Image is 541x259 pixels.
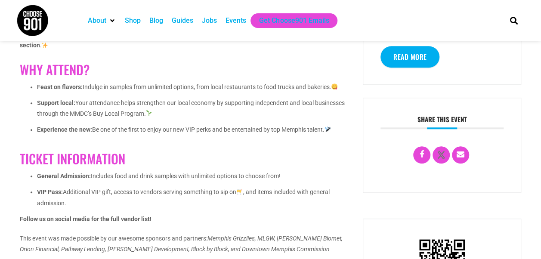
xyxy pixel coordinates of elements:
strong: Feast on flavors: [37,83,83,90]
li: Your attendance helps strengthen our local economy by supporting independent and local businesses... [37,98,350,124]
div: Search [507,13,521,28]
li: Additional VIP gift, access to vendors serving something to sip on , and items included with gene... [37,187,350,213]
li: Be one of the first to enjoy our new VIP perks and be entertained by top Memphis talent. [37,124,350,140]
a: Get Choose901 Emails [259,15,329,26]
img: 🌱 [146,110,152,116]
a: X Social Network [433,146,450,163]
strong: Support local: [37,99,75,106]
h3: Share this event [380,115,504,129]
img: 😋 [331,83,337,89]
a: About [88,15,106,26]
p: This event was made possible by our awesome sponsors and partners: [20,233,350,255]
img: 🎤 [325,126,331,132]
h2: Ticket Information [20,151,350,166]
a: Read More [380,46,440,68]
a: Shop [125,15,141,26]
li: Includes food and drink samples with unlimited options to choose from! [37,171,350,187]
nav: Main nav [83,13,495,28]
a: Jobs [202,15,217,26]
strong: Experience the new: [37,126,92,133]
a: Events [226,15,246,26]
strong: Follow us on social media for the full vendor list! [20,216,151,222]
div: About [83,13,121,28]
img: 🥂 [236,189,242,195]
a: Share on Facebook [413,146,430,163]
img: ✨ [42,42,48,48]
li: Indulge in samples from unlimited options, from local restaurants to food trucks and bakeries. [37,82,350,98]
strong: General Admission: [37,173,91,179]
h2: Why Attend? [20,62,350,77]
strong: VIP Pass: [37,188,63,195]
a: Blog [149,15,163,26]
a: Email [452,146,469,163]
a: Guides [172,15,193,26]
